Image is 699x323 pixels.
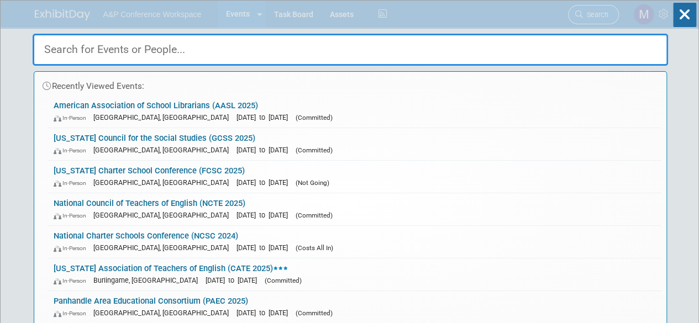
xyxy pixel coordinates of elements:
[48,128,661,160] a: [US_STATE] Council for the Social Studies (GCSS 2025) In-Person [GEOGRAPHIC_DATA], [GEOGRAPHIC_DA...
[236,211,293,219] span: [DATE] to [DATE]
[206,276,262,284] span: [DATE] to [DATE]
[236,309,293,317] span: [DATE] to [DATE]
[48,193,661,225] a: National Council of Teachers of English (NCTE 2025) In-Person [GEOGRAPHIC_DATA], [GEOGRAPHIC_DATA...
[93,211,234,219] span: [GEOGRAPHIC_DATA], [GEOGRAPHIC_DATA]
[54,114,91,121] span: In-Person
[48,258,661,290] a: [US_STATE] Association of Teachers of English (CATE 2025) In-Person Burlingame, [GEOGRAPHIC_DATA]...
[236,243,293,252] span: [DATE] to [DATE]
[296,114,333,121] span: (Committed)
[236,146,293,154] span: [DATE] to [DATE]
[93,276,203,284] span: Burlingame, [GEOGRAPHIC_DATA]
[54,245,91,252] span: In-Person
[48,226,661,258] a: National Charter Schools Conference (NCSC 2024) In-Person [GEOGRAPHIC_DATA], [GEOGRAPHIC_DATA] [D...
[40,72,661,96] div: Recently Viewed Events:
[54,277,91,284] span: In-Person
[296,244,333,252] span: (Costs All In)
[48,161,661,193] a: [US_STATE] Charter School Conference (FCSC 2025) In-Person [GEOGRAPHIC_DATA], [GEOGRAPHIC_DATA] [...
[48,96,661,128] a: American Association of School Librarians (AASL 2025) In-Person [GEOGRAPHIC_DATA], [GEOGRAPHIC_DA...
[48,291,661,323] a: Panhandle Area Educational Consortium (PAEC 2025) In-Person [GEOGRAPHIC_DATA], [GEOGRAPHIC_DATA] ...
[93,243,234,252] span: [GEOGRAPHIC_DATA], [GEOGRAPHIC_DATA]
[236,113,293,121] span: [DATE] to [DATE]
[265,277,302,284] span: (Committed)
[296,211,333,219] span: (Committed)
[296,146,333,154] span: (Committed)
[93,309,234,317] span: [GEOGRAPHIC_DATA], [GEOGRAPHIC_DATA]
[296,309,333,317] span: (Committed)
[93,146,234,154] span: [GEOGRAPHIC_DATA], [GEOGRAPHIC_DATA]
[33,34,668,66] input: Search for Events or People...
[54,147,91,154] span: In-Person
[93,113,234,121] span: [GEOGRAPHIC_DATA], [GEOGRAPHIC_DATA]
[296,179,329,187] span: (Not Going)
[93,178,234,187] span: [GEOGRAPHIC_DATA], [GEOGRAPHIC_DATA]
[236,178,293,187] span: [DATE] to [DATE]
[54,179,91,187] span: In-Person
[54,310,91,317] span: In-Person
[54,212,91,219] span: In-Person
